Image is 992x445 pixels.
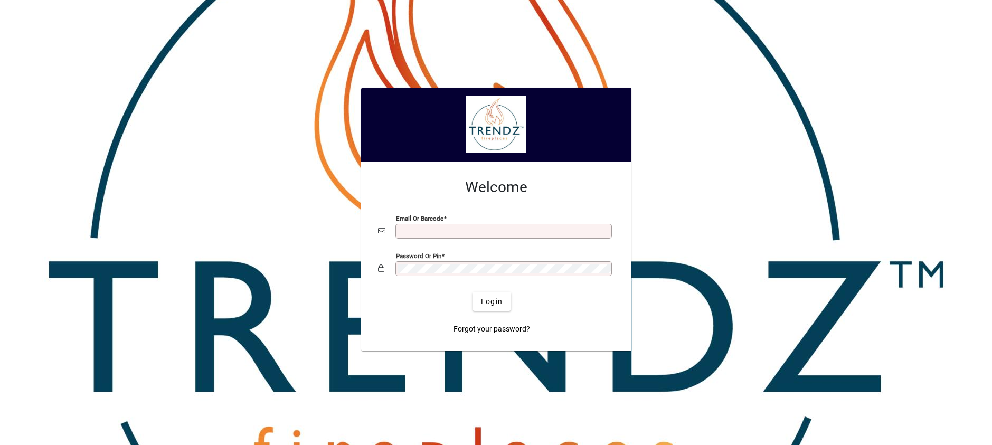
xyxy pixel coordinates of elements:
span: Forgot your password? [454,324,530,335]
button: Login [473,292,511,311]
mat-label: Password or Pin [396,252,441,260]
h2: Welcome [378,178,615,196]
a: Forgot your password? [449,319,534,338]
mat-label: Email or Barcode [396,215,443,222]
span: Login [481,296,503,307]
